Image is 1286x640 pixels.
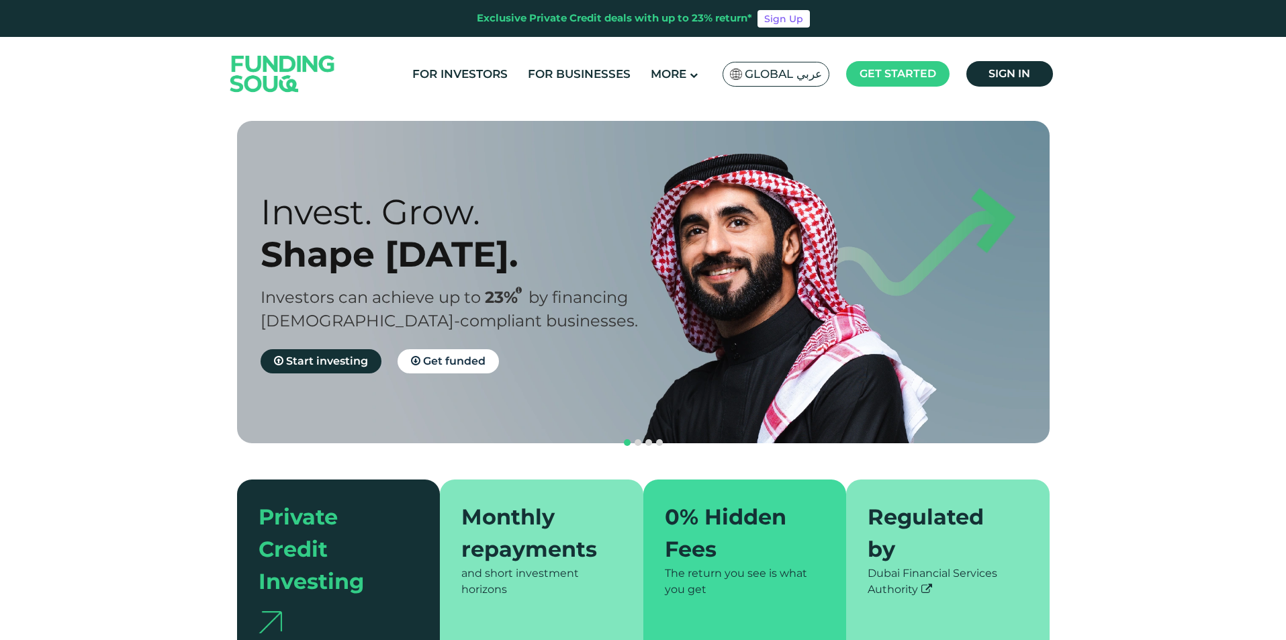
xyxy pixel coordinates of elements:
div: Dubai Financial Services Authority [868,565,1028,598]
a: Sign in [966,61,1053,87]
button: navigation [622,437,633,448]
a: Start investing [261,349,381,373]
div: Invest. Grow. [261,191,667,233]
button: navigation [633,437,643,448]
div: Exclusive Private Credit deals with up to 23% return* [477,11,752,26]
img: Logo [217,40,349,107]
span: Start investing [286,355,368,367]
span: Sign in [989,67,1030,80]
div: 0% Hidden Fees [665,501,809,565]
a: Sign Up [757,10,810,28]
a: For Businesses [524,63,634,85]
div: Monthly repayments [461,501,606,565]
span: Global عربي [745,66,822,82]
div: Shape [DATE]. [261,233,667,275]
img: SA Flag [730,68,742,80]
div: Regulated by [868,501,1012,565]
a: Get funded [398,349,499,373]
img: arrow [259,611,282,633]
button: navigation [643,437,654,448]
div: Private Credit Investing [259,501,403,598]
span: More [651,67,686,81]
span: 23% [485,287,529,307]
a: For Investors [409,63,511,85]
span: Get started [860,67,936,80]
span: Get funded [423,355,486,367]
button: navigation [654,437,665,448]
div: The return you see is what you get [665,565,825,598]
i: 23% IRR (expected) ~ 15% Net yield (expected) [516,287,522,294]
span: Investors can achieve up to [261,287,481,307]
div: and short investment horizons [461,565,622,598]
